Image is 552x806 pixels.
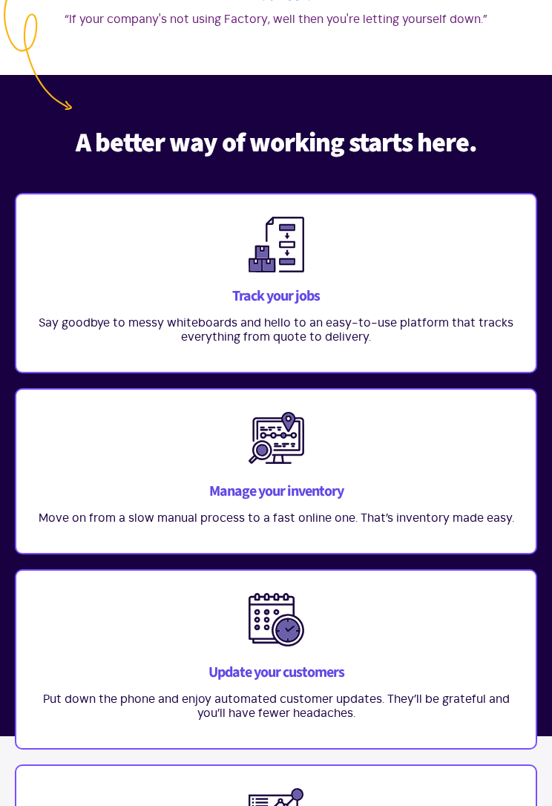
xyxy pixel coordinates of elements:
iframe: Chat Widget [298,646,552,806]
h2: A better way of working starts here. [15,127,537,160]
p: Put down the phone and enjoy automated customer updates. They’ll be grateful and you’ll have fewe... [31,692,521,721]
h3: Update your customers [31,664,521,681]
img: feature_icon_002 [249,412,304,464]
img: feature_icon_001 [249,217,304,272]
p: Say goodbye to messy whiteboards and hello to an easy-to-use platform that tracks everything from... [31,316,521,344]
p: “If your company's not using Factory, well then you're letting yourself down.” [33,13,519,27]
img: feature_icon_003 [249,593,304,646]
h3: Track your jobs [31,287,521,305]
h3: Manage your inventory [31,482,521,500]
p: Move on from a slow manual process to a fast online one. That’s inventory made easy. [31,511,521,525]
